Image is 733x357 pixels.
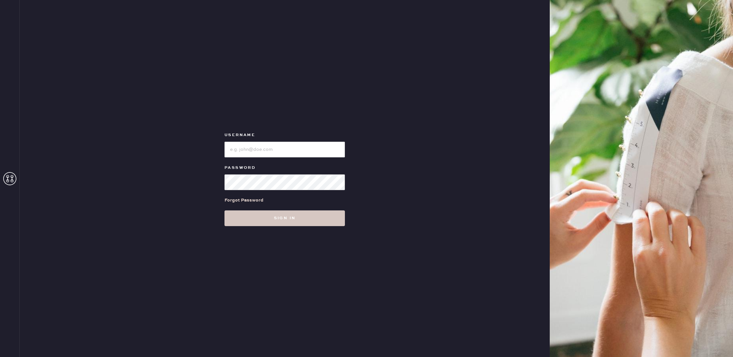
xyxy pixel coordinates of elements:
[224,142,345,157] input: e.g. john@doe.com
[224,131,345,139] label: Username
[224,190,263,210] a: Forgot Password
[224,210,345,226] button: Sign in
[224,164,345,172] label: Password
[224,197,263,204] div: Forgot Password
